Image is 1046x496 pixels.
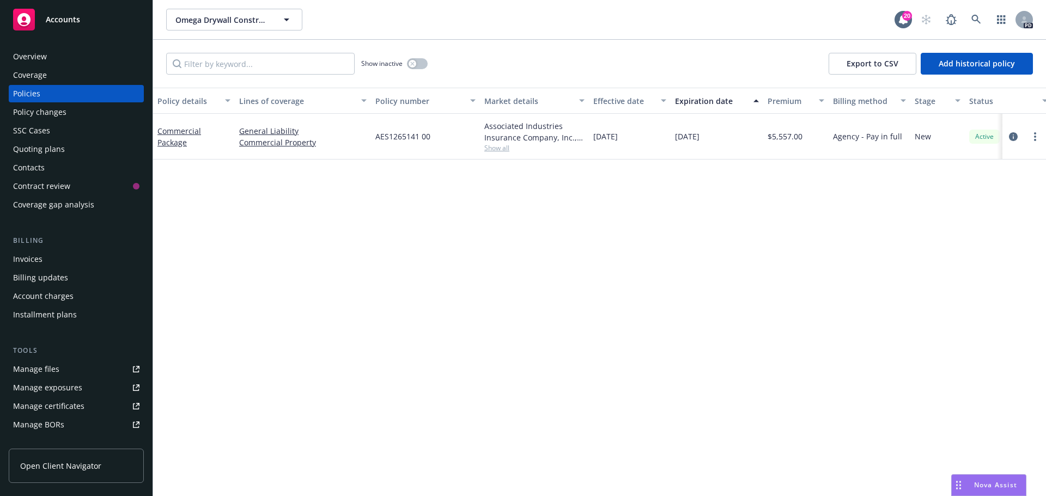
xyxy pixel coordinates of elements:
span: [DATE] [675,131,700,142]
div: SSC Cases [13,122,50,139]
div: Expiration date [675,95,747,107]
button: Nova Assist [951,474,1026,496]
a: Billing updates [9,269,144,286]
div: Quoting plans [13,140,65,158]
a: Policies [9,85,144,102]
div: Premium [768,95,812,107]
a: Search [965,9,987,30]
span: Agency - Pay in full [833,131,902,142]
a: Report a Bug [940,9,962,30]
div: Invoices [13,250,42,268]
button: Add historical policy [921,53,1033,75]
span: Show all [484,143,585,152]
a: Quoting plans [9,140,144,158]
span: Show inactive [361,59,403,68]
a: General Liability [239,125,367,137]
div: Tools [9,345,144,356]
div: Policy details [157,95,218,107]
span: Export to CSV [847,58,898,69]
span: AES1265141 00 [375,131,430,142]
div: Policy number [375,95,464,107]
span: Active [974,132,995,142]
span: [DATE] [593,131,618,142]
span: Omega Drywall Construction, Inc [175,14,270,26]
a: Summary of insurance [9,434,144,452]
div: Billing method [833,95,894,107]
a: Manage exposures [9,379,144,396]
input: Filter by keyword... [166,53,355,75]
div: Manage files [13,360,59,378]
div: Associated Industries Insurance Company, Inc., AmTrust Financial Services, RT Specialty Insurance... [484,120,585,143]
div: Policies [13,85,40,102]
div: Coverage gap analysis [13,196,94,213]
a: Invoices [9,250,144,268]
a: more [1029,130,1042,143]
a: Commercial Package [157,126,201,148]
span: Nova Assist [974,480,1017,489]
button: Effective date [589,88,671,114]
a: Policy changes [9,103,144,121]
div: Stage [915,95,948,107]
a: Manage BORs [9,416,144,433]
div: 20 [902,11,912,21]
div: Policy changes [13,103,66,121]
a: Contacts [9,159,144,176]
a: Coverage [9,66,144,84]
div: Overview [13,48,47,65]
a: Manage certificates [9,397,144,415]
button: Premium [763,88,829,114]
div: Contract review [13,177,70,195]
div: Manage BORs [13,416,64,433]
span: $5,557.00 [768,131,802,142]
a: Coverage gap analysis [9,196,144,213]
a: Commercial Property [239,137,367,148]
span: New [915,131,931,142]
div: Effective date [593,95,654,107]
a: Installment plans [9,306,144,323]
div: Installment plans [13,306,77,323]
button: Market details [480,88,589,114]
button: Expiration date [671,88,763,114]
a: Overview [9,48,144,65]
button: Omega Drywall Construction, Inc [166,9,302,30]
div: Lines of coverage [239,95,355,107]
div: Manage exposures [13,379,82,396]
div: Billing [9,235,144,246]
div: Billing updates [13,269,68,286]
div: Coverage [13,66,47,84]
div: Account charges [13,287,74,305]
button: Export to CSV [829,53,916,75]
button: Policy number [371,88,480,114]
a: Account charges [9,287,144,305]
div: Summary of insurance [13,434,96,452]
span: Accounts [46,15,80,24]
span: Open Client Navigator [20,460,101,471]
button: Policy details [153,88,235,114]
div: Contacts [13,159,45,176]
a: Contract review [9,177,144,195]
a: Switch app [990,9,1012,30]
span: Add historical policy [939,58,1015,69]
div: Drag to move [952,475,965,495]
button: Lines of coverage [235,88,371,114]
a: circleInformation [1007,130,1020,143]
div: Manage certificates [13,397,84,415]
button: Billing method [829,88,910,114]
a: Manage files [9,360,144,378]
a: Accounts [9,4,144,35]
a: SSC Cases [9,122,144,139]
a: Start snowing [915,9,937,30]
button: Stage [910,88,965,114]
div: Market details [484,95,573,107]
div: Status [969,95,1036,107]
